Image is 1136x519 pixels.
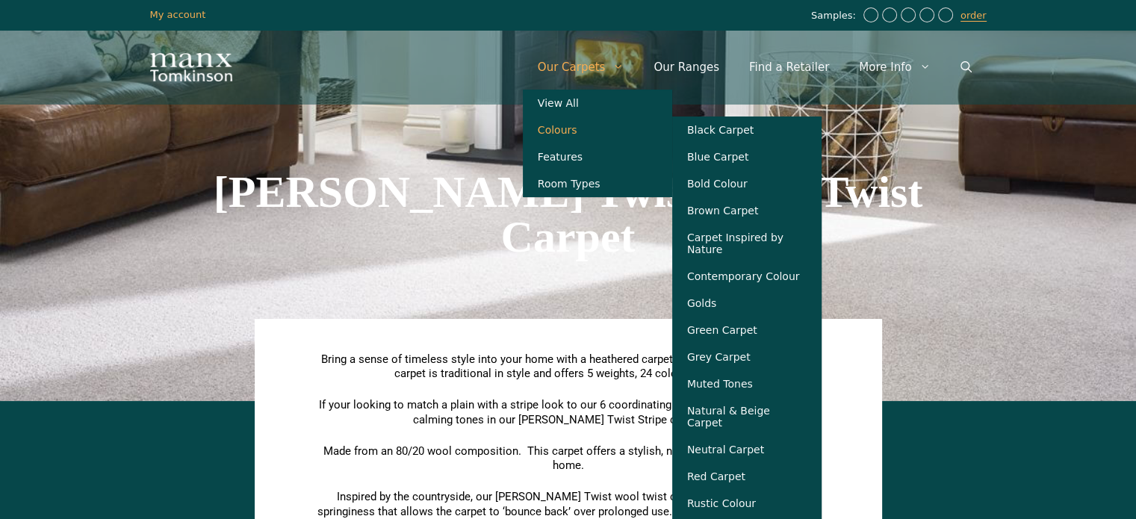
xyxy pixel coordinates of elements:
a: order [960,10,987,22]
a: Rustic Colour [672,490,822,517]
a: Blue Carpet [672,143,822,170]
p: If your looking to match a plain with a stripe look to our 6 coordinating stripes [311,398,826,427]
img: Manx Tomkinson [150,53,232,81]
a: My account [150,9,206,20]
a: View All [523,90,672,116]
a: Open Search Bar [946,45,987,90]
a: Green Carpet [672,317,822,344]
a: Colours [523,116,672,143]
a: Carpet Inspired by Nature [672,224,822,263]
span: Samples: [811,10,860,22]
a: Golds [672,290,822,317]
h1: [PERSON_NAME] Twist Wool Twist Carpet [150,170,987,259]
a: Red Carpet [672,463,822,490]
a: Our Carpets [523,45,639,90]
a: Brown Carpet [672,197,822,224]
span: ranging from the light, calming tones in our [PERSON_NAME] Twist Stripe collection. [413,398,818,426]
a: Our Ranges [639,45,734,90]
p: Made from an 80/20 wool composition. This carpet offers a stylish, natural carpet choice for your... [311,444,826,473]
nav: Primary [523,45,987,90]
a: Find a Retailer [734,45,844,90]
p: Bring a sense of timeless style into your home with a heathered carpet. Our [PERSON_NAME] Twist c... [311,352,826,382]
a: Room Types [523,170,672,197]
a: Black Carpet [672,116,822,143]
a: Natural & Beige Carpet [672,397,822,436]
a: Neutral Carpet [672,436,822,463]
a: Features [523,143,672,170]
a: Grey Carpet [672,344,822,370]
a: Bold Colour [672,170,822,197]
a: Muted Tones [672,370,822,397]
a: Contemporary Colour [672,263,822,290]
a: More Info [844,45,945,90]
